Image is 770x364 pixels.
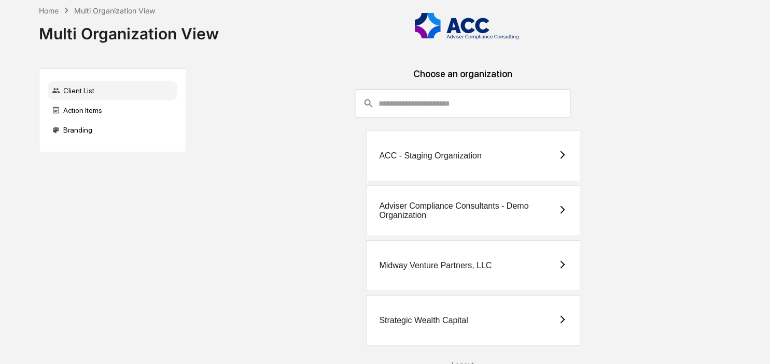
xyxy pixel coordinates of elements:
[39,6,59,15] div: Home
[379,261,492,270] div: Midway Venture Partners, LLC
[379,151,481,161] div: ACC - Staging Organization
[48,101,177,120] div: Action Items
[356,90,571,118] div: consultant-dashboard__filter-organizations-search-bar
[74,6,155,15] div: Multi Organization View
[194,68,732,90] div: Choose an organization
[39,16,219,43] div: Multi Organization View
[48,81,177,100] div: Client List
[48,121,177,139] div: Branding
[415,13,519,39] img: Adviser Compliance Consulting
[379,316,468,325] div: Strategic Wealth Capital
[379,201,558,220] div: Adviser Compliance Consultants - Demo Organization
